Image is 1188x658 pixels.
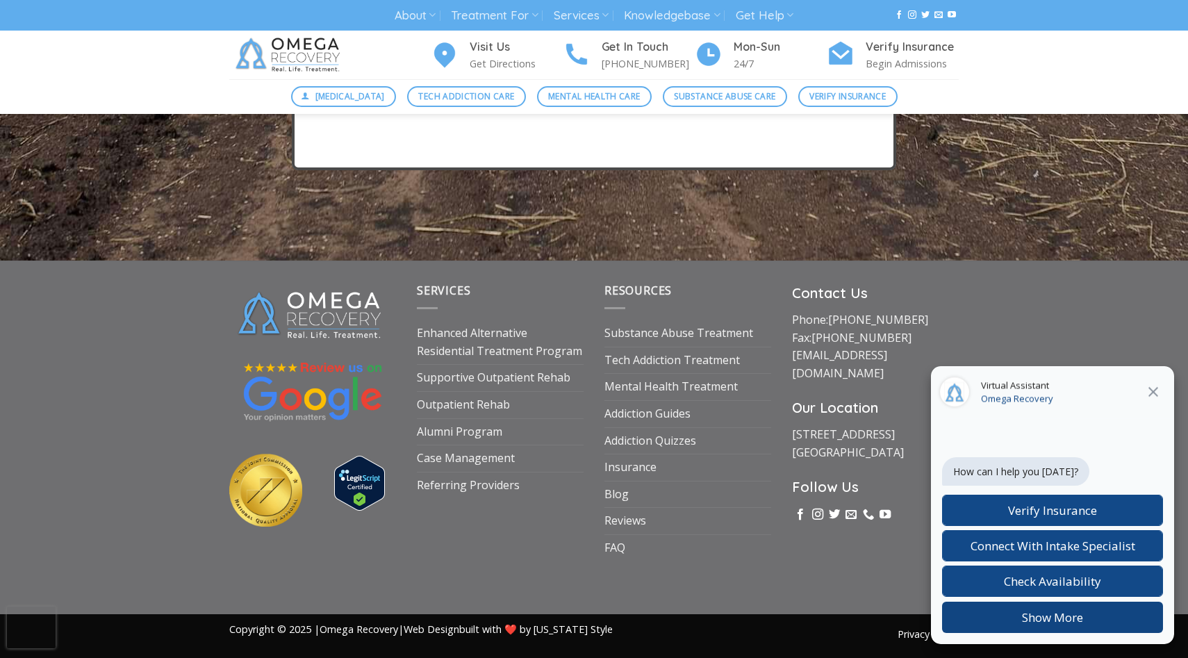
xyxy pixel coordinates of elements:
[604,283,672,298] span: Resources
[604,320,753,347] a: Substance Abuse Treatment
[604,401,691,427] a: Addiction Guides
[863,509,874,521] a: Call us
[291,86,397,107] a: [MEDICAL_DATA]
[229,31,351,79] img: Omega Recovery
[604,482,629,508] a: Blog
[798,86,898,107] a: Verify Insurance
[845,509,857,521] a: Send us an email
[866,56,959,72] p: Begin Admissions
[334,475,385,490] a: Verify LegitScript Approval for www.omegarecovery.org
[417,365,570,391] a: Supportive Outpatient Rehab
[417,445,515,472] a: Case Management
[734,38,827,56] h4: Mon-Sun
[895,10,903,20] a: Follow on Facebook
[404,623,459,636] a: Web Design
[604,347,740,374] a: Tech Addiction Treatment
[407,86,526,107] a: Tech Addiction Care
[395,3,436,28] a: About
[602,56,695,72] p: [PHONE_NUMBER]
[417,472,520,499] a: Referring Providers
[827,38,959,72] a: Verify Insurance Begin Admissions
[948,10,956,20] a: Follow on YouTube
[470,56,563,72] p: Get Directions
[795,509,806,521] a: Follow on Facebook
[829,509,840,521] a: Follow on Twitter
[548,90,640,103] span: Mental Health Care
[792,476,959,498] h3: Follow Us
[934,10,943,20] a: Send us an email
[736,3,793,28] a: Get Help
[417,392,510,418] a: Outpatient Rehab
[604,535,625,561] a: FAQ
[921,10,930,20] a: Follow on Twitter
[811,330,911,345] a: [PHONE_NUMBER]
[792,397,959,419] h3: Our Location
[604,428,696,454] a: Addiction Quizzes
[229,623,613,636] span: Copyright © 2025 | | built with ❤️ by [US_STATE] Style
[451,3,538,28] a: Treatment For
[809,90,886,103] span: Verify Insurance
[334,456,385,511] img: Verify Approval for www.omegarecovery.org
[7,607,56,648] iframe: reCAPTCHA
[792,311,959,382] p: Phone: Fax:
[315,90,385,103] span: [MEDICAL_DATA]
[898,627,959,641] a: Privacy Policy
[734,56,827,72] p: 24/7
[417,283,470,298] span: Services
[417,320,584,364] a: Enhanced Alternative Residential Treatment Program
[602,38,695,56] h4: Get In Touch
[604,508,646,534] a: Reviews
[537,86,652,107] a: Mental Health Care
[320,623,398,636] a: Omega Recovery
[470,38,563,56] h4: Visit Us
[866,38,959,56] h4: Verify Insurance
[812,509,823,521] a: Follow on Instagram
[792,427,904,460] a: [STREET_ADDRESS][GEOGRAPHIC_DATA]
[604,374,738,400] a: Mental Health Treatment
[880,509,891,521] a: Follow on YouTube
[828,312,928,327] a: [PHONE_NUMBER]
[792,347,887,381] a: [EMAIL_ADDRESS][DOMAIN_NAME]
[663,86,787,107] a: Substance Abuse Care
[624,3,720,28] a: Knowledgebase
[431,38,563,72] a: Visit Us Get Directions
[417,419,502,445] a: Alumni Program
[418,90,514,103] span: Tech Addiction Care
[792,284,868,302] strong: Contact Us
[908,10,916,20] a: Follow on Instagram
[674,90,775,103] span: Substance Abuse Care
[563,38,695,72] a: Get In Touch [PHONE_NUMBER]
[554,3,609,28] a: Services
[604,454,657,481] a: Insurance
